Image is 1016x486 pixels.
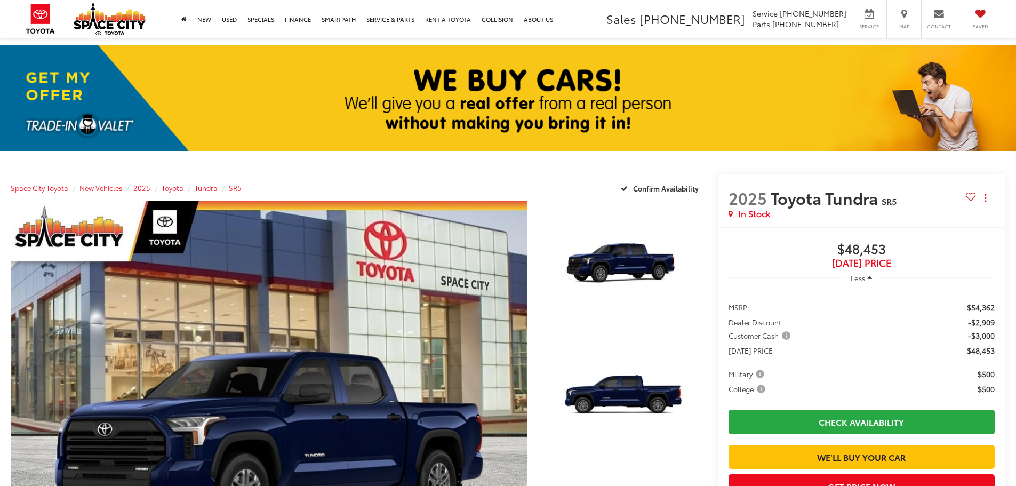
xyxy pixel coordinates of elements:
[195,183,218,193] a: Tundra
[615,179,707,197] button: Confirm Availability
[729,345,773,356] span: [DATE] PRICE
[892,23,916,30] span: Map
[729,384,769,394] button: College
[729,186,767,209] span: 2025
[729,445,995,469] a: We'll Buy Your Car
[729,369,768,379] button: Military
[857,23,881,30] span: Service
[738,208,770,220] span: In Stock
[978,384,995,394] span: $500
[79,183,122,193] a: New Vehicles
[967,345,995,356] span: $48,453
[539,333,707,460] a: Expand Photo 2
[11,183,68,193] a: Space City Toyota
[968,330,995,341] span: -$3,000
[539,201,707,328] a: Expand Photo 1
[729,302,749,313] span: MSRP:
[771,186,882,209] span: Toyota Tundra
[985,194,986,202] span: dropdown dots
[968,317,995,328] span: -$2,909
[967,302,995,313] span: $54,362
[537,332,708,461] img: 2025 Toyota Tundra SR5
[927,23,951,30] span: Contact
[729,384,767,394] span: College
[537,200,708,329] img: 2025 Toyota Tundra SR5
[729,242,995,258] span: $48,453
[845,268,877,288] button: Less
[606,10,636,27] span: Sales
[780,8,846,19] span: [PHONE_NUMBER]
[729,258,995,268] span: [DATE] Price
[753,8,778,19] span: Service
[729,330,793,341] span: Customer Cash
[729,369,766,379] span: Military
[976,189,995,208] button: Actions
[729,330,794,341] button: Customer Cash
[729,317,781,328] span: Dealer Discount
[229,183,242,193] a: SR5
[978,369,995,379] span: $500
[729,410,995,434] a: Check Availability
[753,19,770,29] span: Parts
[851,273,865,283] span: Less
[772,19,839,29] span: [PHONE_NUMBER]
[969,23,992,30] span: Saved
[639,10,745,27] span: [PHONE_NUMBER]
[633,184,699,193] span: Confirm Availability
[74,2,146,35] img: Space City Toyota
[162,183,183,193] a: Toyota
[133,183,150,193] a: 2025
[882,195,897,207] span: SR5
